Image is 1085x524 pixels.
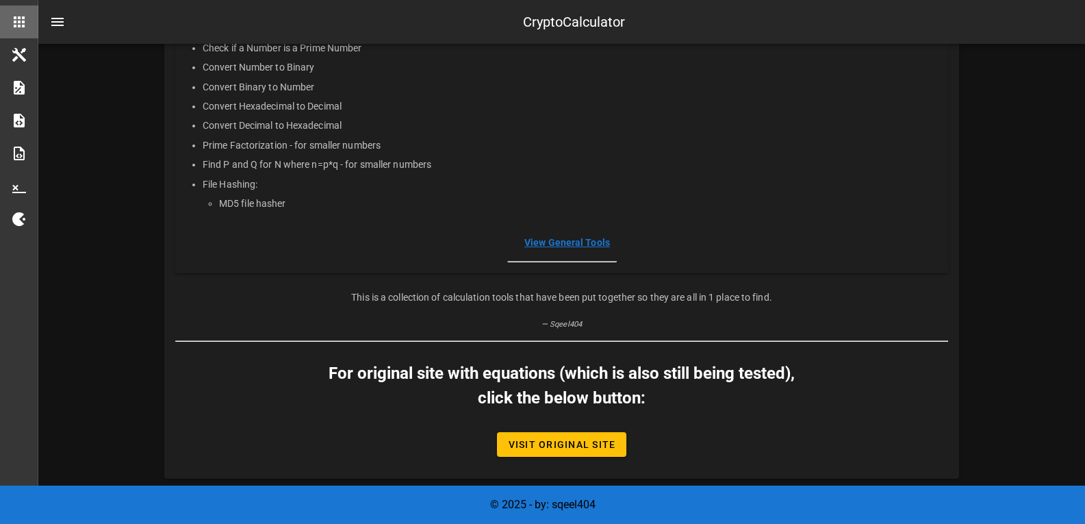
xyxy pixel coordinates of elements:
h2: For original site with equations (which is also still being tested), click the below button: [329,361,795,410]
li: Convert Decimal to Hexadecimal [203,116,937,135]
div: CryptoCalculator [523,12,625,32]
li: Convert Hexadecimal to Decimal [203,97,937,116]
li: Find P and Q for N where n=p*q - for smaller numbers [203,155,937,174]
li: Prime Factorization - for smaller numbers [203,136,937,155]
a: View General Tools [524,237,610,248]
li: Check if a Number is a Prime Number [203,38,937,58]
button: nav-menu-toggle [41,5,74,38]
span: Visit Original Site [508,439,616,450]
li: Convert Number to Binary [203,58,937,77]
a: Visit Original Site [497,432,627,457]
li: MD5 file hasher [219,194,937,213]
li: Convert Binary to Number [203,77,937,97]
span: © 2025 - by: sqeel404 [490,498,596,511]
p: This is a collection of calculation tools that have been put together so they are all in 1 place ... [175,290,948,305]
small: — Sqeel404 [541,320,582,329]
li: File Hashing: [203,174,937,193]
